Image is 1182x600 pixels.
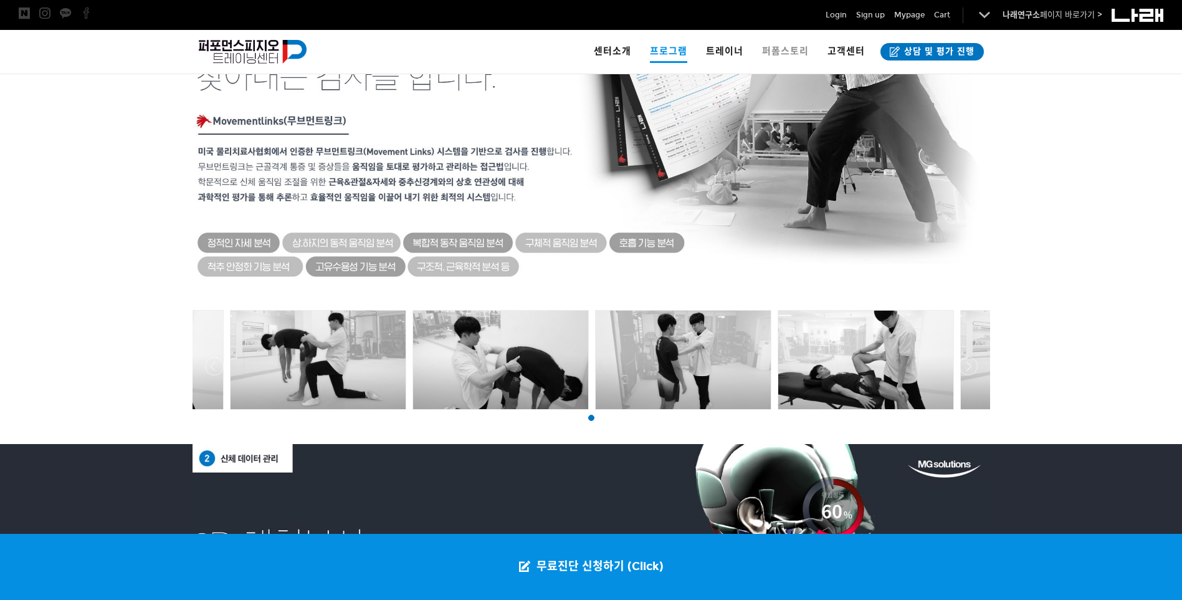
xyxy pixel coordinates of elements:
[697,30,753,74] a: 트레이너
[641,30,697,74] a: 프로그램
[1003,10,1040,20] strong: 나래연구소
[818,30,874,74] a: 고객센터
[762,46,809,57] span: 퍼폼스토리
[507,534,676,600] a: 무료진단 신청하기 (Click)
[894,9,925,21] a: Mypage
[594,46,631,57] span: 센터소개
[826,9,847,21] a: Login
[900,46,975,58] span: 상담 및 평가 진행
[706,46,743,57] span: 트레이너
[650,41,687,63] span: 프로그램
[827,46,865,57] span: 고객센터
[880,43,984,60] a: 상담 및 평가 진행
[753,30,818,74] a: 퍼폼스토리
[584,30,641,74] a: 센터소개
[856,9,885,21] a: Sign up
[1003,10,1102,20] a: 나래연구소페이지 바로가기 >
[934,9,950,21] a: Cart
